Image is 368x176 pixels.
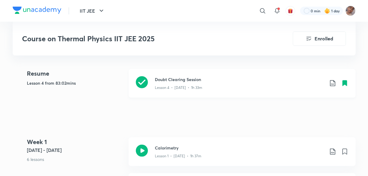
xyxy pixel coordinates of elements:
h3: Doubt Clearing Session [155,76,324,83]
button: IIT JEE [76,5,109,17]
button: avatar [286,6,295,16]
img: Rahul 2026 [345,6,356,16]
a: CalorimetryLesson 1 • [DATE] • 1h 37m [129,137,356,173]
button: Enrolled [293,31,346,46]
p: Lesson 1 • [DATE] • 1h 37m [155,153,202,159]
p: 6 lessons [27,156,124,162]
p: Lesson 4 • [DATE] • 1h 33m [155,85,203,90]
a: Company Logo [13,7,61,15]
img: avatar [288,8,293,14]
h5: [DATE] - [DATE] [27,146,124,154]
h5: Lesson 4 from 83:02mins [27,80,124,86]
img: streak [324,8,330,14]
a: Doubt Clearing SessionLesson 4 • [DATE] • 1h 33m [129,69,356,105]
h4: Week 1 [27,137,124,146]
img: Company Logo [13,7,61,14]
h3: Calorimetry [155,145,324,151]
h3: Course on Thermal Physics IIT JEE 2025 [22,34,259,43]
h4: Resume [27,69,124,78]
